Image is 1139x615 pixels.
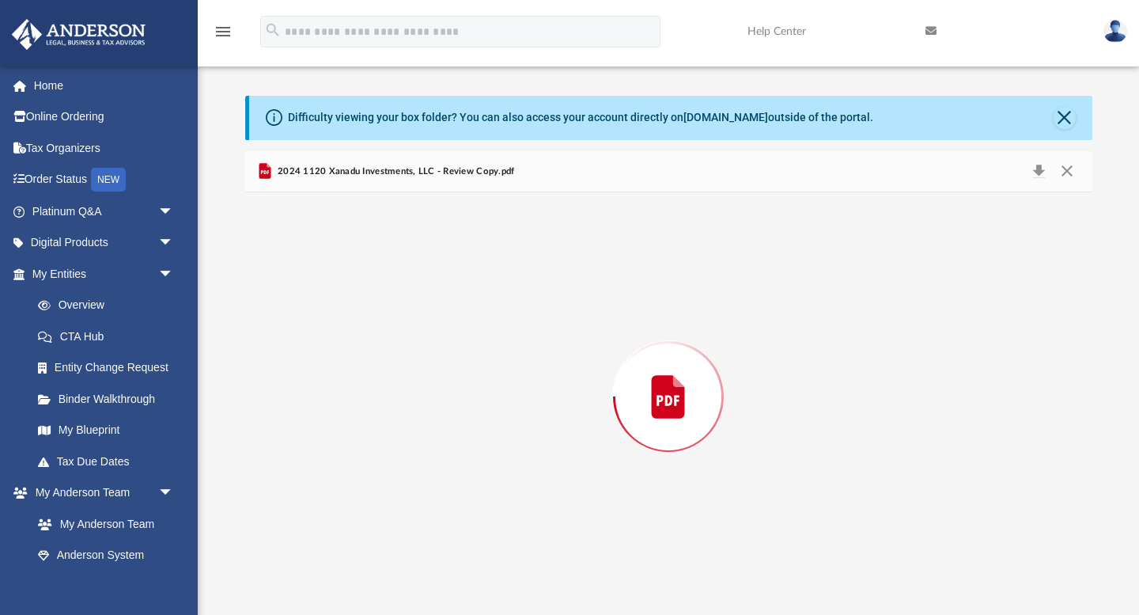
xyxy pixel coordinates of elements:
a: My Blueprint [22,415,190,446]
a: Digital Productsarrow_drop_down [11,227,198,259]
a: Home [11,70,198,101]
a: Tax Due Dates [22,446,198,477]
a: Online Ordering [11,101,198,133]
button: Close [1054,107,1076,129]
button: Close [1053,161,1081,183]
a: Entity Change Request [22,352,198,384]
a: My Anderson Teamarrow_drop_down [11,477,190,509]
a: menu [214,30,233,41]
div: Preview [245,151,1092,602]
a: Tax Organizers [11,132,198,164]
a: My Entitiesarrow_drop_down [11,258,198,290]
a: Overview [22,290,198,321]
a: Order StatusNEW [11,164,198,196]
a: Binder Walkthrough [22,383,198,415]
a: [DOMAIN_NAME] [683,111,768,123]
img: User Pic [1103,20,1127,43]
a: My Anderson Team [22,508,182,540]
button: Download [1025,161,1054,183]
span: arrow_drop_down [158,477,190,510]
span: arrow_drop_down [158,258,190,290]
img: Anderson Advisors Platinum Portal [7,19,150,50]
a: Platinum Q&Aarrow_drop_down [11,196,198,227]
div: Difficulty viewing your box folder? You can also access your account directly on outside of the p... [288,109,873,126]
div: NEW [91,168,126,192]
span: 2024 1120 Xanadu Investments, LLC - Review Copy.pdf [274,165,515,179]
a: CTA Hub [22,321,198,352]
i: menu [214,22,233,41]
i: search [264,21,282,39]
span: arrow_drop_down [158,227,190,260]
span: arrow_drop_down [158,196,190,228]
a: Anderson System [22,540,190,571]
